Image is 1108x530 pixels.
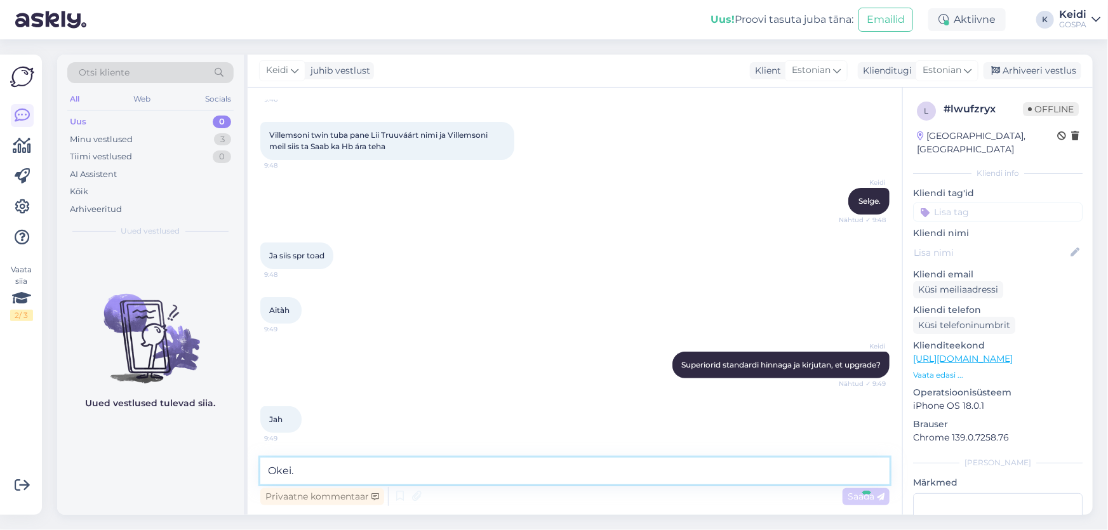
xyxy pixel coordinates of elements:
div: 2 / 3 [10,310,33,321]
span: Uued vestlused [121,225,180,237]
span: Keidi [838,178,886,187]
span: Estonian [792,63,831,77]
span: Estonian [923,63,961,77]
div: Socials [203,91,234,107]
span: 9:48 [264,161,312,170]
div: Tiimi vestlused [70,150,132,163]
div: Kliendi info [913,168,1083,179]
b: Uus! [711,13,735,25]
span: l [924,106,929,116]
span: Ja siis spr toad [269,251,324,260]
img: Askly Logo [10,65,34,89]
input: Lisa tag [913,202,1083,222]
div: K [1036,11,1054,29]
div: Vaata siia [10,264,33,321]
div: Arhiveeri vestlus [984,62,1081,79]
div: Keidi [1059,10,1086,20]
div: [PERSON_NAME] [913,457,1083,468]
p: Vaata edasi ... [913,369,1083,381]
div: Uus [70,116,86,128]
div: # lwufzryx [944,102,1023,117]
div: Proovi tasuta juba täna: [711,12,853,27]
img: No chats [57,271,244,385]
p: Kliendi email [913,268,1083,281]
a: [URL][DOMAIN_NAME] [913,353,1013,364]
p: Chrome 139.0.7258.76 [913,431,1083,444]
p: Brauser [913,418,1083,431]
div: 3 [214,133,231,146]
div: Arhiveeritud [70,203,122,216]
div: 0 [213,150,231,163]
p: Operatsioonisüsteem [913,386,1083,399]
div: juhib vestlust [305,64,370,77]
span: Aitàh [269,305,290,315]
div: Klient [750,64,781,77]
div: 0 [213,116,231,128]
p: Kliendi nimi [913,227,1083,240]
span: Selge. [858,196,881,206]
div: [GEOGRAPHIC_DATA], [GEOGRAPHIC_DATA] [917,129,1057,156]
a: KeidiGOSPA [1059,10,1100,30]
div: GOSPA [1059,20,1086,30]
span: Nähtud ✓ 9:48 [838,215,886,225]
div: All [67,91,82,107]
button: Emailid [858,8,913,32]
div: Minu vestlused [70,133,133,146]
div: Küsi meiliaadressi [913,281,1003,298]
span: Villemsoni twin tuba pane Lii Truuváárt nimi ja Villemsoni meil siis ta Saab ka Hb ára teha [269,130,490,151]
span: Nähtud ✓ 9:49 [838,379,886,388]
div: AI Assistent [70,168,117,181]
div: Web [131,91,154,107]
span: Keidi [838,341,886,351]
p: Klienditeekond [913,339,1083,352]
span: Superiorid standardi hinnaga ja kirjutan, et upgrade? [681,360,881,369]
p: iPhone OS 18.0.1 [913,399,1083,413]
div: Klienditugi [858,64,912,77]
span: 9:49 [264,324,312,334]
p: Märkmed [913,476,1083,489]
p: Kliendi tag'id [913,187,1083,200]
span: Otsi kliente [79,66,130,79]
p: Uued vestlused tulevad siia. [86,397,216,410]
span: Offline [1023,102,1079,116]
span: Keidi [266,63,288,77]
span: 9:49 [264,434,312,443]
div: Aktiivne [928,8,1006,31]
span: Jah [269,414,283,424]
div: Küsi telefoninumbrit [913,317,1015,334]
p: Kliendi telefon [913,303,1083,317]
input: Lisa nimi [914,246,1068,260]
div: Kõik [70,185,88,198]
span: 9:48 [264,270,312,279]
